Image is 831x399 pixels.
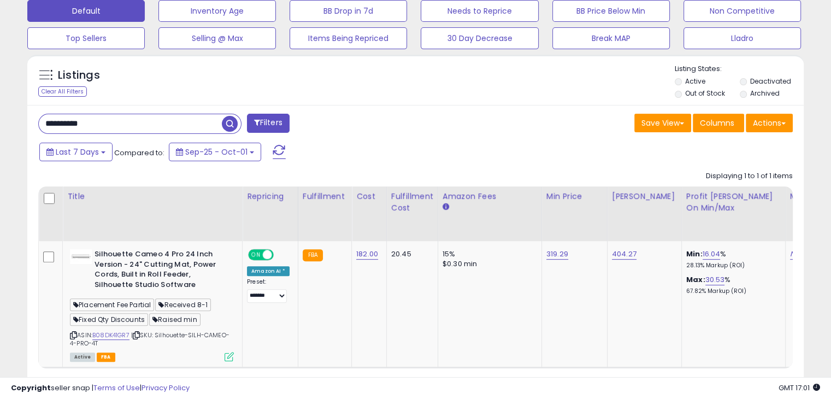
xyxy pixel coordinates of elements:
[443,191,537,202] div: Amazon Fees
[142,383,190,393] a: Privacy Policy
[303,249,323,261] small: FBA
[11,383,190,394] div: seller snap | |
[746,114,793,132] button: Actions
[149,313,201,326] span: Raised min
[634,114,691,132] button: Save View
[290,27,407,49] button: Items Being Repriced
[272,250,290,260] span: OFF
[790,249,803,260] a: N/A
[155,298,211,311] span: Received 8-1
[705,274,725,285] a: 30.53
[249,250,263,260] span: ON
[681,186,785,241] th: The percentage added to the cost of goods (COGS) that forms the calculator for Min & Max prices.
[38,86,87,97] div: Clear All Filters
[356,249,378,260] a: 182.00
[185,146,247,157] span: Sep-25 - Oct-01
[685,77,705,86] label: Active
[158,27,276,49] button: Selling @ Max
[790,191,809,202] div: MAP
[391,249,429,259] div: 20.45
[686,262,777,269] p: 28.13% Markup (ROI)
[56,146,99,157] span: Last 7 Days
[703,249,721,260] a: 16.04
[70,298,154,311] span: Placement Fee Partial
[247,266,290,276] div: Amazon AI *
[169,143,261,161] button: Sep-25 - Oct-01
[70,353,95,362] span: All listings currently available for purchase on Amazon
[303,191,347,202] div: Fulfillment
[39,143,113,161] button: Last 7 Days
[247,278,290,303] div: Preset:
[443,259,533,269] div: $0.30 min
[443,249,533,259] div: 15%
[391,191,433,214] div: Fulfillment Cost
[612,191,677,202] div: [PERSON_NAME]
[67,191,238,202] div: Title
[686,275,777,295] div: %
[58,68,100,83] h5: Listings
[546,191,603,202] div: Min Price
[750,89,779,98] label: Archived
[700,118,734,128] span: Columns
[683,27,801,49] button: Lladro
[70,249,92,264] img: 2129p9DPQaL._SL40_.jpg
[686,249,703,259] b: Min:
[675,64,804,74] p: Listing States:
[693,114,744,132] button: Columns
[779,383,820,393] span: 2025-10-9 17:01 GMT
[750,77,791,86] label: Deactivated
[706,171,793,181] div: Displaying 1 to 1 of 1 items
[443,202,449,212] small: Amazon Fees.
[70,313,148,326] span: Fixed Qty Discounts
[70,331,229,347] span: | SKU: Silhouette-SILH-CAMEO-4-PRO-4T
[70,249,234,360] div: ASIN:
[92,331,129,340] a: B08DK41GR7
[612,249,636,260] a: 404.27
[247,191,293,202] div: Repricing
[546,249,568,260] a: 319.29
[114,148,164,158] span: Compared to:
[685,89,725,98] label: Out of Stock
[95,249,227,292] b: Silhouette Cameo 4 Pro 24 Inch Version - 24" Cutting Mat, Power Cords, Built in Roll Feeder, Silh...
[686,191,781,214] div: Profit [PERSON_NAME] on Min/Max
[552,27,670,49] button: Break MAP
[11,383,51,393] strong: Copyright
[247,114,290,133] button: Filters
[356,191,382,202] div: Cost
[686,249,777,269] div: %
[421,27,538,49] button: 30 Day Decrease
[93,383,140,393] a: Terms of Use
[686,287,777,295] p: 67.82% Markup (ROI)
[27,27,145,49] button: Top Sellers
[686,274,705,285] b: Max:
[97,353,115,362] span: FBA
